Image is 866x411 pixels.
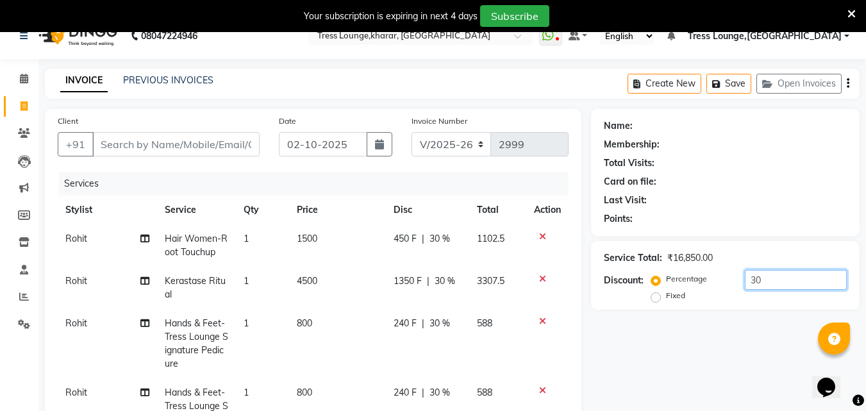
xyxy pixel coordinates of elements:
span: Tress Lounge,[GEOGRAPHIC_DATA] [688,29,842,43]
b: 08047224946 [141,18,197,54]
span: Hair Women-Root Touchup [165,233,228,258]
div: ₹16,850.00 [667,251,713,265]
span: Kerastase Ritual [165,275,226,300]
span: 1350 F [394,274,422,288]
th: Action [526,196,569,224]
span: 1 [244,317,249,329]
a: INVOICE [60,69,108,92]
span: | [422,386,424,399]
button: Open Invoices [756,74,842,94]
th: Stylist [58,196,157,224]
div: Last Visit: [604,194,647,207]
span: 1 [244,233,249,244]
th: Price [289,196,386,224]
span: 30 % [435,274,455,288]
label: Percentage [666,273,707,285]
div: Points: [604,212,633,226]
div: Total Visits: [604,156,654,170]
iframe: chat widget [812,360,853,398]
button: +91 [58,132,94,156]
div: Card on file: [604,175,656,189]
span: | [427,274,429,288]
label: Client [58,115,78,127]
button: Save [706,74,751,94]
span: 1102.5 [477,233,504,244]
span: Hands & Feet-Tress Lounge Signature Pedicure [165,317,228,369]
span: 30 % [429,386,450,399]
label: Date [279,115,296,127]
input: Search by Name/Mobile/Email/Code [92,132,260,156]
span: 30 % [429,317,450,330]
div: Services [59,172,578,196]
span: 1500 [297,233,317,244]
button: Subscribe [480,5,549,27]
span: 450 F [394,232,417,246]
span: 4500 [297,275,317,287]
span: Rohit [65,275,87,287]
span: | [422,317,424,330]
span: 588 [477,387,492,398]
span: Rohit [65,317,87,329]
div: Service Total: [604,251,662,265]
button: Create New [628,74,701,94]
img: logo [33,18,121,54]
span: Rohit [65,233,87,244]
th: Service [157,196,237,224]
span: | [422,232,424,246]
a: PREVIOUS INVOICES [123,74,213,86]
div: Your subscription is expiring in next 4 days [304,10,478,23]
th: Disc [386,196,469,224]
span: Rohit [65,387,87,398]
div: Name: [604,119,633,133]
div: Membership: [604,138,660,151]
th: Total [469,196,526,224]
label: Invoice Number [412,115,467,127]
th: Qty [236,196,288,224]
span: 1 [244,387,249,398]
span: 800 [297,317,312,329]
span: 1 [244,275,249,287]
span: 30 % [429,232,450,246]
span: 800 [297,387,312,398]
div: Discount: [604,274,644,287]
span: 588 [477,317,492,329]
span: 3307.5 [477,275,504,287]
label: Fixed [666,290,685,301]
span: 240 F [394,386,417,399]
span: 240 F [394,317,417,330]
